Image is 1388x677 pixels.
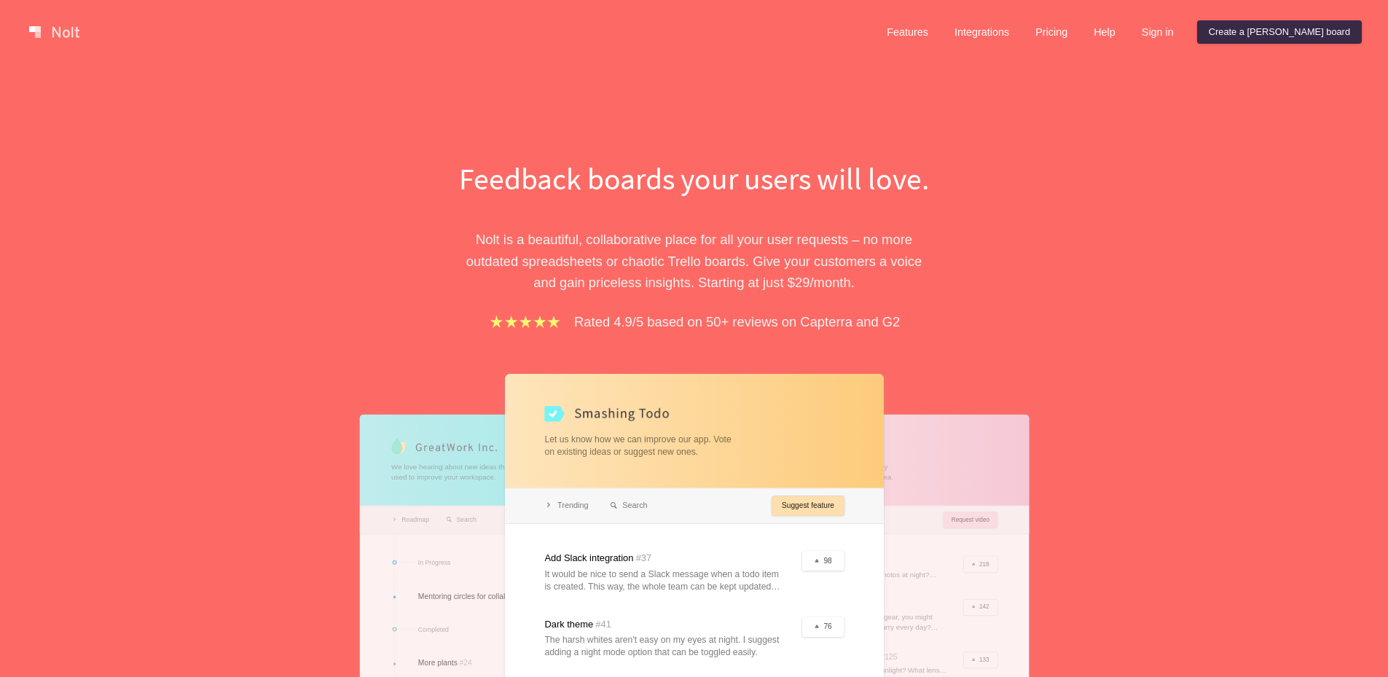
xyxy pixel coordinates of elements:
p: Rated 4.9/5 based on 50+ reviews on Capterra and G2 [574,311,900,332]
p: Nolt is a beautiful, collaborative place for all your user requests – no more outdated spreadshee... [443,229,946,293]
a: Sign in [1130,20,1185,44]
img: stars.b067e34983.png [488,313,562,330]
a: Pricing [1024,20,1079,44]
a: Help [1082,20,1127,44]
h1: Feedback boards your users will love. [443,157,946,200]
a: Create a [PERSON_NAME] board [1197,20,1362,44]
a: Features [875,20,940,44]
a: Integrations [943,20,1021,44]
